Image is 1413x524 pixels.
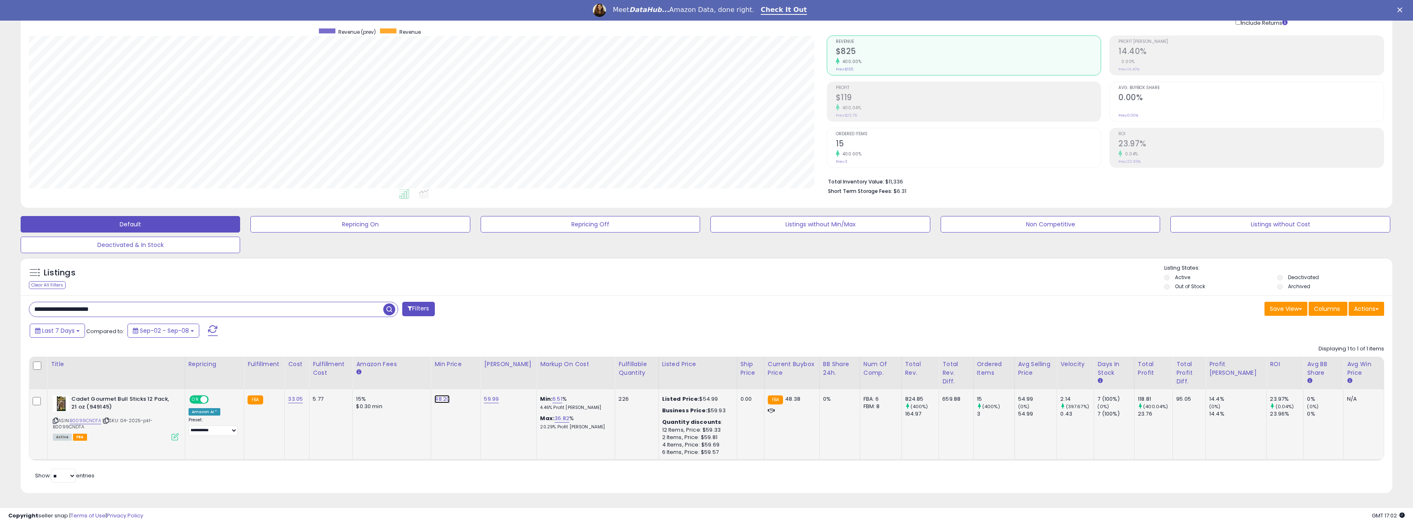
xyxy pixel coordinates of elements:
[127,324,199,338] button: Sep-02 - Sep-08
[768,395,783,404] small: FBA
[1209,395,1266,403] div: 14.4%
[977,395,1014,403] div: 15
[30,324,85,338] button: Last 7 Days
[840,105,861,111] small: 400.04%
[905,410,939,418] div: 164.97
[1309,302,1347,316] button: Columns
[1097,377,1102,385] small: Days In Stock.
[1270,395,1303,403] div: 23.97%
[662,418,731,426] div: :
[53,434,72,441] span: All listings currently available for purchase on Amazon
[356,360,427,369] div: Amazon Fees
[1060,395,1094,403] div: 2.14
[1118,93,1384,104] h2: 0.00%
[1175,274,1190,281] label: Active
[823,360,856,377] div: BB Share 24h.
[977,410,1014,418] div: 3
[29,281,66,289] div: Clear All Filters
[248,360,281,369] div: Fulfillment
[250,216,470,233] button: Repricing On
[785,395,800,403] span: 48.38
[207,396,220,403] span: OFF
[1307,410,1343,418] div: 0%
[1372,512,1405,519] span: 2025-09-16 17:02 GMT
[894,187,906,195] span: $6.31
[107,512,143,519] a: Privacy Policy
[905,360,936,377] div: Total Rev.
[552,395,562,403] a: 6.51
[1314,305,1340,313] span: Columns
[741,395,758,403] div: 0.00
[836,40,1101,44] span: Revenue
[554,414,569,423] a: 36.82
[1175,283,1205,290] label: Out of Stock
[1347,377,1352,385] small: Avg Win Price.
[51,360,182,369] div: Title
[540,415,609,430] div: %
[140,327,189,335] span: Sep-02 - Sep-08
[21,216,240,233] button: Default
[53,417,153,430] span: | SKU: 04-2025-pk1-B0099CNDTA
[863,403,895,410] div: FBM: 8
[982,403,1000,410] small: (400%)
[1164,264,1392,272] p: Listing States:
[618,360,655,377] div: Fulfillable Quantity
[1270,360,1300,369] div: ROI
[1264,302,1307,316] button: Save View
[1097,410,1134,418] div: 7 (100%)
[662,434,731,441] div: 2 Items, Price: $59.81
[836,113,857,118] small: Prev: $23.76
[540,360,611,369] div: Markup on Cost
[434,360,477,369] div: Min Price
[911,403,928,410] small: (400%)
[35,472,94,479] span: Show: entries
[1118,47,1384,58] h2: 14.40%
[662,449,731,456] div: 6 Items, Price: $59.57
[248,395,263,404] small: FBA
[662,395,700,403] b: Listed Price:
[836,132,1101,136] span: Ordered Items
[540,395,552,403] b: Min:
[905,395,939,403] div: 824.85
[70,417,101,424] a: B0099CNDTA
[1066,403,1089,410] small: (397.67%)
[662,395,731,403] div: $54.99
[1176,360,1202,386] div: Total Profit Diff.
[863,360,898,377] div: Num of Comp.
[1118,67,1139,72] small: Prev: 14.40%
[941,216,1160,233] button: Non Competitive
[836,159,847,164] small: Prev: 3
[613,6,754,14] div: Meet Amazon Data, done right.
[71,395,172,413] b: Cadet Gourmet Bull Sticks 12 Pack, 21 oz (949145)
[1229,18,1297,27] div: Include Returns
[484,360,533,369] div: [PERSON_NAME]
[710,216,930,233] button: Listings without Min/Max
[1276,403,1294,410] small: (0.04%)
[42,327,75,335] span: Last 7 Days
[662,407,708,414] b: Business Price:
[1060,410,1094,418] div: 0.43
[1097,403,1109,410] small: (0%)
[863,395,895,403] div: FBA: 6
[1347,360,1380,377] div: Avg Win Price
[189,417,238,436] div: Preset:
[71,512,106,519] a: Terms of Use
[540,424,609,430] p: 20.29% Profit [PERSON_NAME]
[1060,360,1090,369] div: Velocity
[1170,216,1390,233] button: Listings without Cost
[836,67,853,72] small: Prev: $165
[356,369,361,376] small: Amazon Fees.
[189,360,241,369] div: Repricing
[1138,395,1172,403] div: 118.81
[823,395,854,403] div: 0%
[1307,403,1319,410] small: (0%)
[942,360,970,386] div: Total Rev. Diff.
[662,418,722,426] b: Quantity discounts
[1209,360,1263,377] div: Profit [PERSON_NAME]
[356,403,425,410] div: $0.30 min
[86,327,124,335] span: Compared to:
[1018,360,1054,377] div: Avg Selling Price
[828,178,884,185] b: Total Inventory Value:
[1118,59,1135,65] small: 0.00%
[1319,345,1384,353] div: Displaying 1 to 1 of 1 items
